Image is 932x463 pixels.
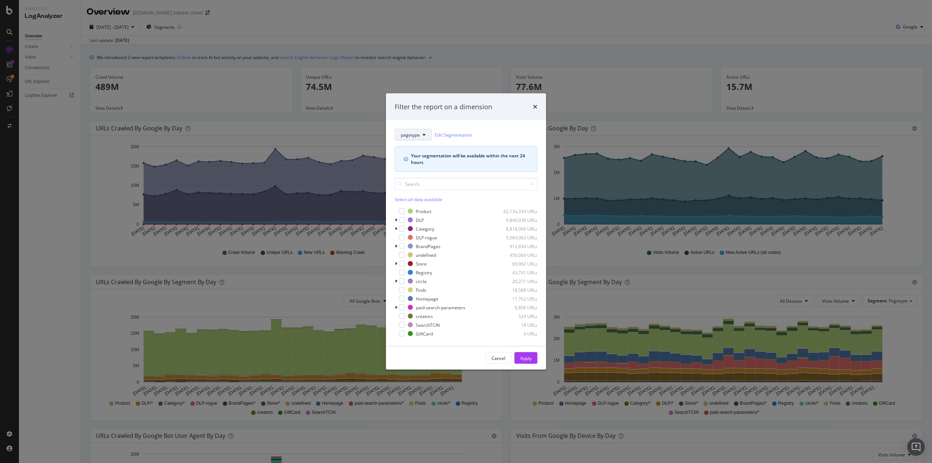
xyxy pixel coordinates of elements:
div: 529 URLs [502,313,537,319]
div: 9,856 URLs [502,304,537,310]
div: DLP-rogue [416,234,437,240]
div: 18,588 URLs [502,287,537,293]
button: Cancel [485,352,512,364]
div: Cancel [491,355,505,361]
div: circle [416,278,427,284]
div: Select all data available [395,196,537,203]
div: undefined [416,252,436,258]
button: Apply [514,352,537,364]
div: 18 URLs [502,322,537,328]
div: times [533,102,537,111]
div: Registry [416,269,432,275]
div: Open Intercom Messenger [907,438,925,456]
span: pagetype [401,132,420,138]
div: 9,840,936 URLs [502,217,537,223]
div: 456,064 URLs [502,252,537,258]
div: Apply [520,355,532,361]
div: Your segmentation will be available within the next 24 hours [411,153,528,166]
div: info banner [395,146,537,172]
div: 912,834 URLs [502,243,537,249]
div: 69,962 URLs [502,260,537,267]
div: DLP [416,217,424,223]
a: Edit Segmentation [435,131,472,138]
input: Search [395,178,537,191]
button: pagetype [395,129,432,141]
div: creators [416,313,433,319]
div: Store [416,260,427,267]
div: Product [416,208,431,214]
div: Homepage [416,295,438,302]
div: 20,271 URLs [502,278,537,284]
div: 11,762 URLs [502,295,537,302]
div: Filter the report on a dimension [395,102,492,111]
div: paid-search-parameters [416,304,465,310]
div: modal [386,93,546,370]
div: Finds [416,287,426,293]
div: SearchTCIN [416,322,440,328]
div: GiftCard [416,330,433,337]
div: 43,741 URLs [502,269,537,275]
div: 62,134,339 URLs [502,208,537,214]
div: 4 URLs [502,330,537,337]
div: Category [416,225,434,232]
div: 8,818,096 URLs [502,225,537,232]
div: BrandPages [416,243,441,249]
div: 5,084,063 URLs [502,234,537,240]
